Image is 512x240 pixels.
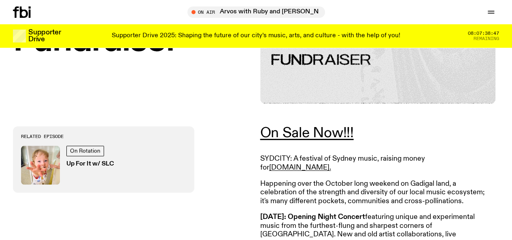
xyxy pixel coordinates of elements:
[260,126,354,140] a: On Sale Now!!!
[187,6,325,18] button: On AirArvos with Ruby and [PERSON_NAME]
[260,155,493,172] p: SYDCITY: A festival of Sydney music, raising money for
[21,146,60,185] img: baby slc
[21,134,186,139] h3: Related Episode
[474,36,499,41] span: Remaining
[468,31,499,36] span: 08:07:38:47
[260,180,493,206] p: Happening over the October long weekend on Gadigal land, a celebration of the strength and divers...
[21,146,186,185] a: baby slcOn RotationUp For It w/ SLC
[112,32,400,40] p: Supporter Drive 2025: Shaping the future of our city’s music, arts, and culture - with the help o...
[66,161,114,167] h3: Up For It w/ SLC
[269,164,331,171] a: [DOMAIN_NAME].
[28,29,61,43] h3: Supporter Drive
[260,213,365,221] strong: [DATE]: Opening Night Concert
